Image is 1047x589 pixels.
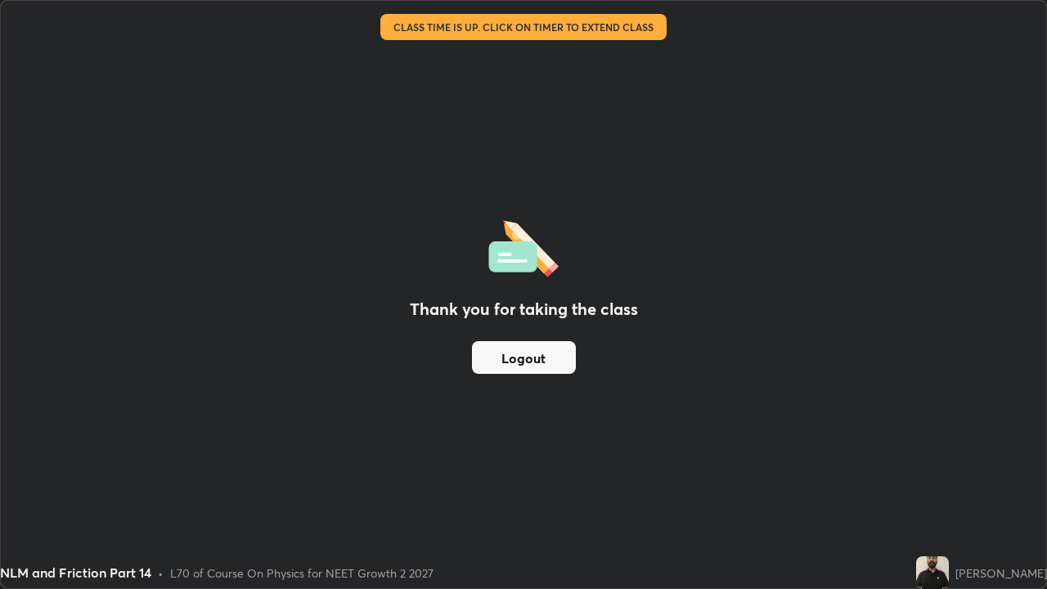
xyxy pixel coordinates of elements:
[472,341,576,374] button: Logout
[410,297,638,321] h2: Thank you for taking the class
[916,556,949,589] img: c21a7924776a486d90e20529bf12d3cf.jpg
[158,564,164,582] div: •
[170,564,434,582] div: L70 of Course On Physics for NEET Growth 2 2027
[955,564,1047,582] div: [PERSON_NAME]
[488,215,559,277] img: offlineFeedback.1438e8b3.svg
